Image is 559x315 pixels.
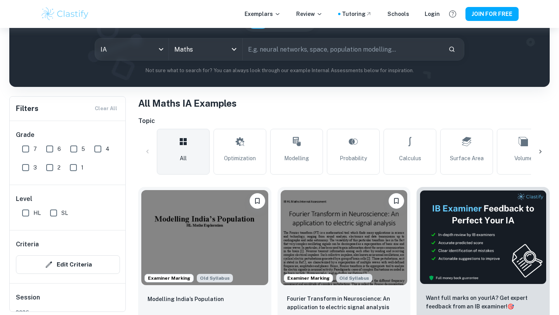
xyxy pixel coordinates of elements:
[16,67,543,74] p: Not sure what to search for? You can always look through our example Internal Assessments below f...
[148,295,224,303] p: Modelling India’s Population
[250,193,265,209] button: Please log in to bookmark exemplars
[425,10,440,18] a: Login
[336,274,372,282] div: Although this IA is written for the old math syllabus (last exam in November 2020), the current I...
[57,163,61,172] span: 2
[197,274,233,282] div: Although this IA is written for the old math syllabus (last exam in November 2020), the current I...
[81,163,83,172] span: 1
[507,303,514,310] span: 🎯
[426,294,540,311] p: Want full marks on your IA ? Get expert feedback from an IB examiner!
[445,43,458,56] button: Search
[138,116,550,126] h6: Topic
[336,274,372,282] span: Old Syllabus
[389,193,404,209] button: Please log in to bookmark exemplars
[284,275,333,282] span: Examiner Marking
[245,10,281,18] p: Exemplars
[514,154,533,163] span: Volume
[465,7,519,21] button: JOIN FOR FREE
[284,154,309,163] span: Modelling
[138,96,550,110] h1: All Maths IA Examples
[281,190,408,285] img: Maths IA example thumbnail: Fourier Transform in Neuroscience: An ap
[296,10,323,18] p: Review
[106,145,109,153] span: 4
[33,209,41,217] span: HL
[450,154,484,163] span: Surface Area
[57,145,61,153] span: 6
[82,145,85,153] span: 5
[16,293,120,308] h6: Session
[399,154,421,163] span: Calculus
[446,7,459,21] button: Help and Feedback
[16,240,39,249] h6: Criteria
[61,209,68,217] span: SL
[16,130,120,140] h6: Grade
[180,154,187,163] span: All
[224,154,256,163] span: Optimization
[141,190,268,285] img: Maths IA example thumbnail: Modelling India’s Population
[16,103,38,114] h6: Filters
[33,163,37,172] span: 3
[243,38,442,60] input: E.g. neural networks, space, population modelling...
[95,38,168,60] div: IA
[16,194,120,204] h6: Level
[16,255,120,274] button: Edit Criteria
[387,10,409,18] a: Schools
[420,190,547,284] img: Thumbnail
[145,275,193,282] span: Examiner Marking
[342,10,372,18] a: Tutoring
[287,294,401,312] p: Fourier Transform in Neuroscience: An application to electric signal analysis
[229,44,240,55] button: Open
[340,154,367,163] span: Probability
[33,145,37,153] span: 7
[197,274,233,282] span: Old Syllabus
[40,6,90,22] img: Clastify logo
